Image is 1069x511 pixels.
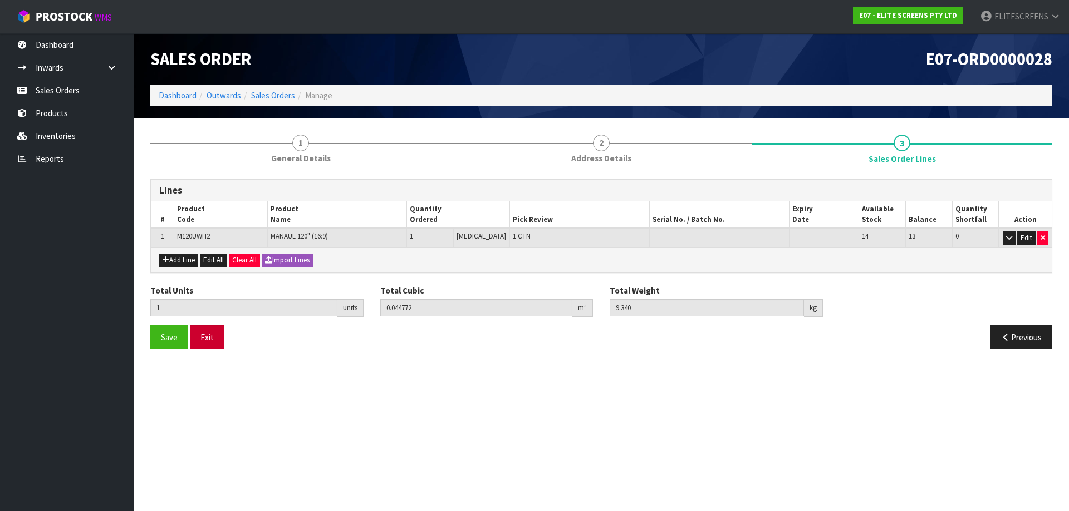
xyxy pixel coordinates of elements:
[909,231,915,241] span: 13
[610,285,660,296] label: Total Weight
[380,299,573,316] input: Total Cubic
[159,185,1043,196] h3: Lines
[926,48,1052,70] span: E07-ORD0000028
[229,254,260,267] button: Clear All
[999,201,1052,228] th: Action
[262,254,313,267] button: Import Lines
[790,201,859,228] th: Expiry Date
[251,90,295,101] a: Sales Orders
[150,171,1052,358] span: Sales Order Lines
[159,90,197,101] a: Dashboard
[36,9,92,24] span: ProStock
[271,231,328,241] span: MANAUL 120" (16:9)
[177,231,210,241] span: M120UWH2
[894,135,910,151] span: 3
[610,299,804,316] input: Total Weight
[150,299,337,316] input: Total Units
[571,152,631,164] span: Address Details
[859,11,957,20] strong: E07 - ELITE SCREENS PTY LTD
[151,201,174,228] th: #
[305,90,332,101] span: Manage
[513,231,531,241] span: 1 CTN
[161,231,164,241] span: 1
[95,12,112,23] small: WMS
[1017,231,1036,245] button: Edit
[862,231,869,241] span: 14
[990,325,1052,349] button: Previous
[150,285,193,296] label: Total Units
[869,153,936,165] span: Sales Order Lines
[804,299,823,317] div: kg
[190,325,224,349] button: Exit
[292,135,309,151] span: 1
[955,231,959,241] span: 0
[859,201,906,228] th: Available Stock
[150,325,188,349] button: Save
[267,201,407,228] th: Product Name
[593,135,610,151] span: 2
[572,299,593,317] div: m³
[410,231,413,241] span: 1
[150,48,252,70] span: Sales Order
[380,285,424,296] label: Total Cubic
[906,201,953,228] th: Balance
[650,201,790,228] th: Serial No. / Batch No.
[174,201,267,228] th: Product Code
[952,201,999,228] th: Quantity Shortfall
[161,332,178,343] span: Save
[510,201,650,228] th: Pick Review
[271,152,331,164] span: General Details
[207,90,241,101] a: Outwards
[994,11,1048,22] span: ELITESCREENS
[457,231,506,241] span: [MEDICAL_DATA]
[200,254,227,267] button: Edit All
[159,254,198,267] button: Add Line
[337,299,364,317] div: units
[17,9,31,23] img: cube-alt.png
[407,201,510,228] th: Quantity Ordered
